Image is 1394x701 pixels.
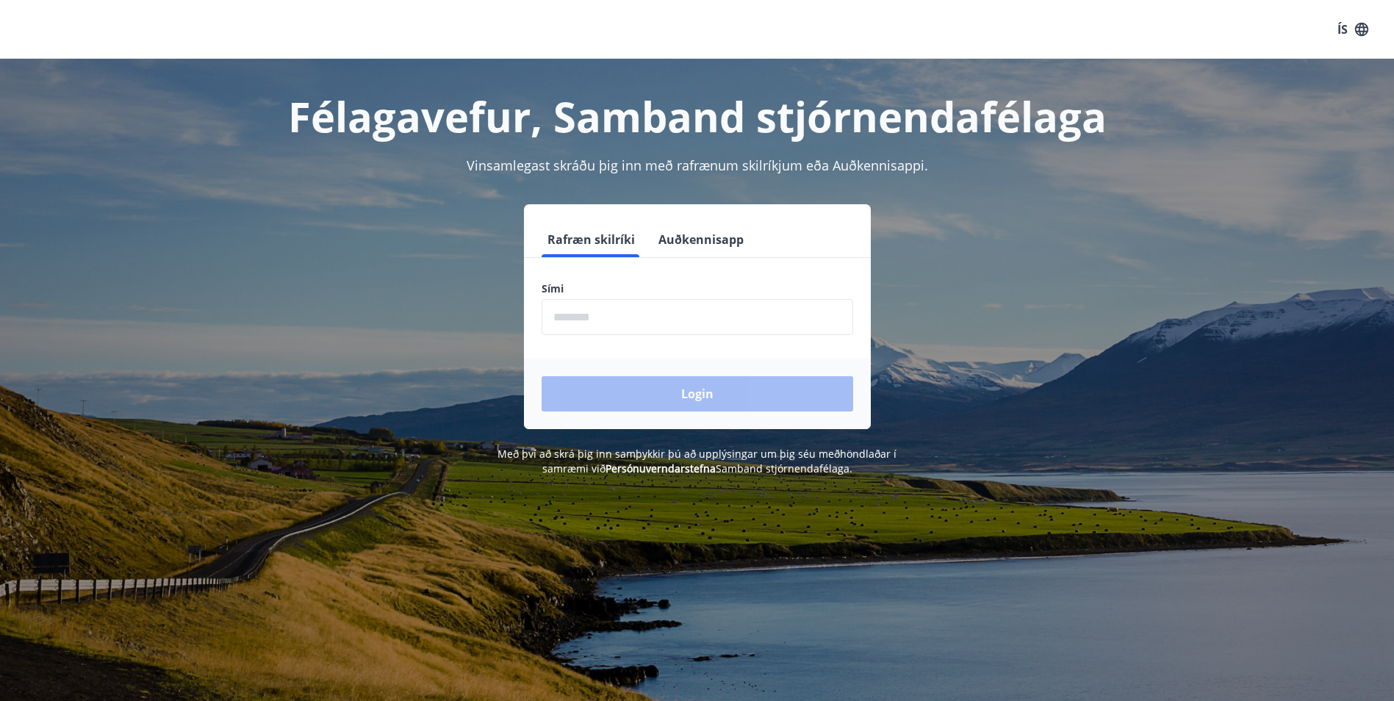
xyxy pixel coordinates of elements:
span: Vinsamlegast skráðu þig inn með rafrænum skilríkjum eða Auðkennisappi. [467,157,928,174]
button: Auðkennisapp [653,222,750,257]
button: ÍS [1329,16,1376,43]
span: Með því að skrá þig inn samþykkir þú að upplýsingar um þig séu meðhöndlaðar í samræmi við Samband... [497,447,897,475]
a: Persónuverndarstefna [606,461,716,475]
button: Rafræn skilríki [542,222,641,257]
label: Sími [542,281,853,296]
h1: Félagavefur, Samband stjórnendafélaga [186,88,1209,144]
